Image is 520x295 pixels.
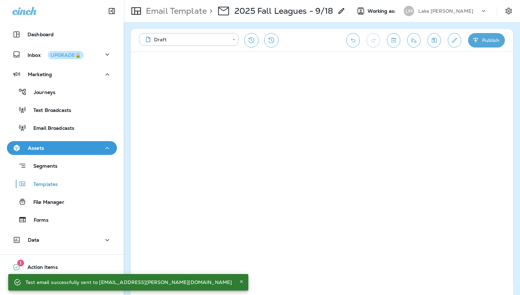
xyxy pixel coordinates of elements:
div: LM [404,6,414,16]
div: UPGRADE🔒 [51,53,81,57]
button: Undo [346,33,360,48]
button: Publish [468,33,505,48]
span: 1 [17,260,24,266]
p: Text Broadcasts [26,107,71,114]
p: Assets [28,145,44,151]
button: Forms [7,212,117,227]
button: Segments [7,158,117,173]
button: Text Broadcasts [7,103,117,117]
button: Templates [7,177,117,191]
p: Lake [PERSON_NAME] [418,8,473,14]
button: Collapse Sidebar [102,4,121,18]
p: Data [28,237,40,243]
p: Forms [27,217,48,224]
p: Marketing [28,72,52,77]
p: Templates [26,181,58,188]
button: Marketing [7,67,117,81]
p: File Manager [26,199,64,206]
button: Settings [502,5,515,17]
p: Segments [26,163,57,170]
p: > [207,6,213,16]
div: Test email successfully sent to [EMAIL_ADDRESS][PERSON_NAME][DOMAIN_NAME] [25,276,232,288]
button: Restore from previous version [244,33,259,48]
button: 1Action Items [7,260,117,274]
button: 19What's New [7,277,117,291]
button: View Changelog [264,33,279,48]
button: Close [237,277,246,286]
div: Draft [144,36,228,43]
button: Save [427,33,441,48]
button: InboxUPGRADE🔒 [7,48,117,61]
p: Dashboard [28,32,54,37]
button: Toggle preview [387,33,400,48]
button: Email Broadcasts [7,120,117,135]
p: Email Template [143,6,207,16]
p: Journeys [27,89,55,96]
button: Journeys [7,85,117,99]
button: UPGRADE🔒 [48,51,84,59]
button: Send test email [407,33,421,48]
p: Inbox [28,51,84,58]
button: File Manager [7,194,117,209]
span: Action Items [21,264,58,273]
p: 2025 Fall Leagues - 9/18 [235,6,333,16]
span: Working as: [368,8,397,14]
button: Dashboard [7,28,117,41]
button: Data [7,233,117,247]
button: Assets [7,141,117,155]
p: Email Broadcasts [26,125,74,132]
button: Edit details [448,33,461,48]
